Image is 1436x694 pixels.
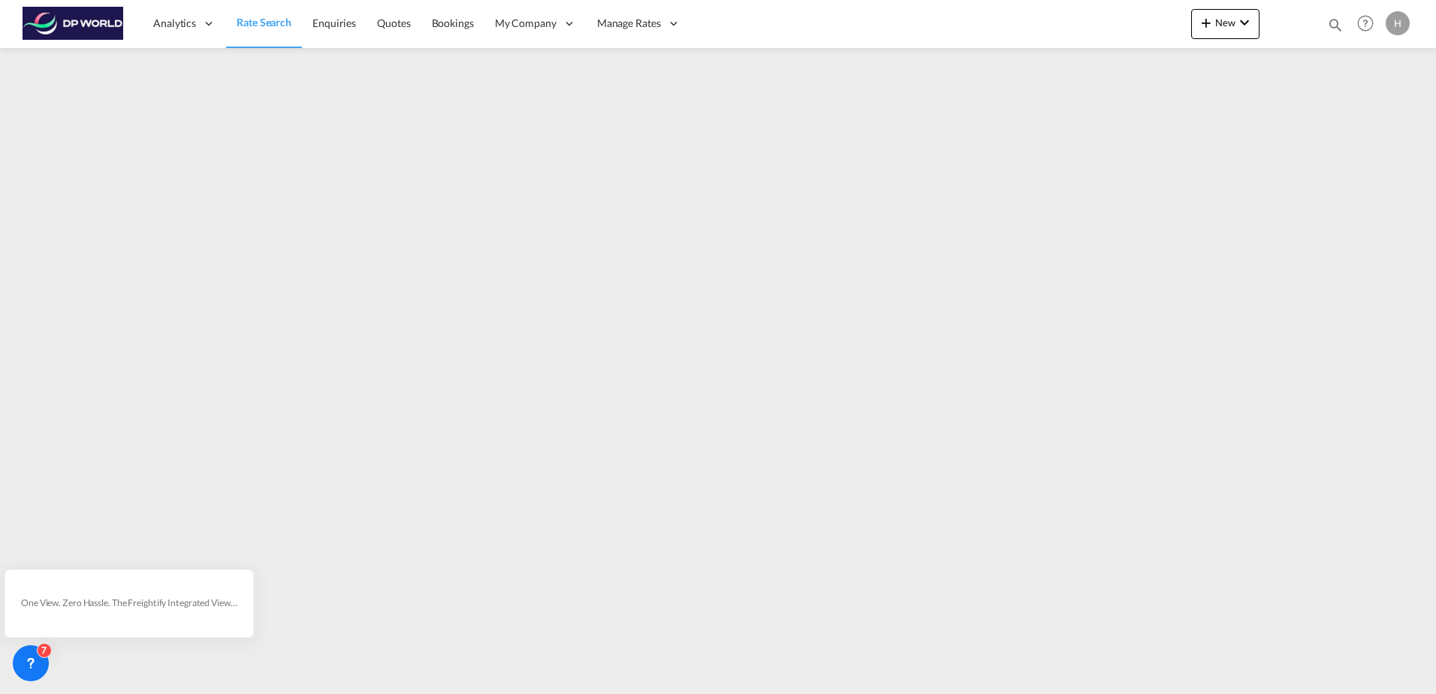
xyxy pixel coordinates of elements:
div: H [1386,11,1410,35]
div: icon-magnify [1327,17,1344,39]
span: Manage Rates [597,16,661,31]
div: Help [1353,11,1386,38]
span: Analytics [153,16,196,31]
span: Quotes [377,17,410,29]
span: My Company [495,16,557,31]
span: Rate Search [237,16,291,29]
span: New [1197,17,1253,29]
md-icon: icon-plus 400-fg [1197,14,1215,32]
span: Enquiries [312,17,356,29]
img: c08ca190194411f088ed0f3ba295208c.png [23,7,124,41]
md-icon: icon-chevron-down [1235,14,1253,32]
button: icon-plus 400-fgNewicon-chevron-down [1191,9,1260,39]
span: Bookings [432,17,474,29]
md-icon: icon-magnify [1327,17,1344,33]
span: Help [1353,11,1378,36]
